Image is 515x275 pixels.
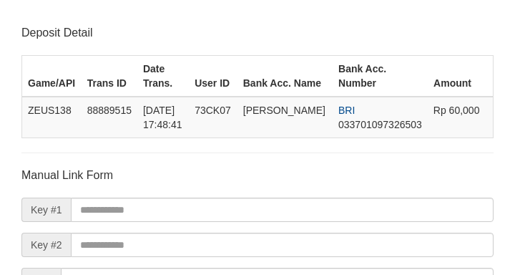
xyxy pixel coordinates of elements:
[82,55,137,97] th: Trans ID
[433,105,480,116] span: Rp 60,000
[21,25,494,41] p: Deposit Detail
[189,55,237,97] th: User ID
[82,97,137,138] td: 88889515
[22,55,82,97] th: Game/API
[333,55,428,97] th: Bank Acc. Number
[237,55,333,97] th: Bank Acc. Name
[338,105,355,116] span: BRI
[143,105,182,130] span: [DATE] 17:48:41
[137,55,189,97] th: Date Trans.
[21,233,71,257] span: Key #2
[195,105,231,116] span: 73CK07
[428,55,494,97] th: Amount
[338,119,422,130] span: Copy 033701097326503 to clipboard
[243,105,325,116] span: [PERSON_NAME]
[21,168,494,183] p: Manual Link Form
[21,198,71,222] span: Key #1
[22,97,82,138] td: ZEUS138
